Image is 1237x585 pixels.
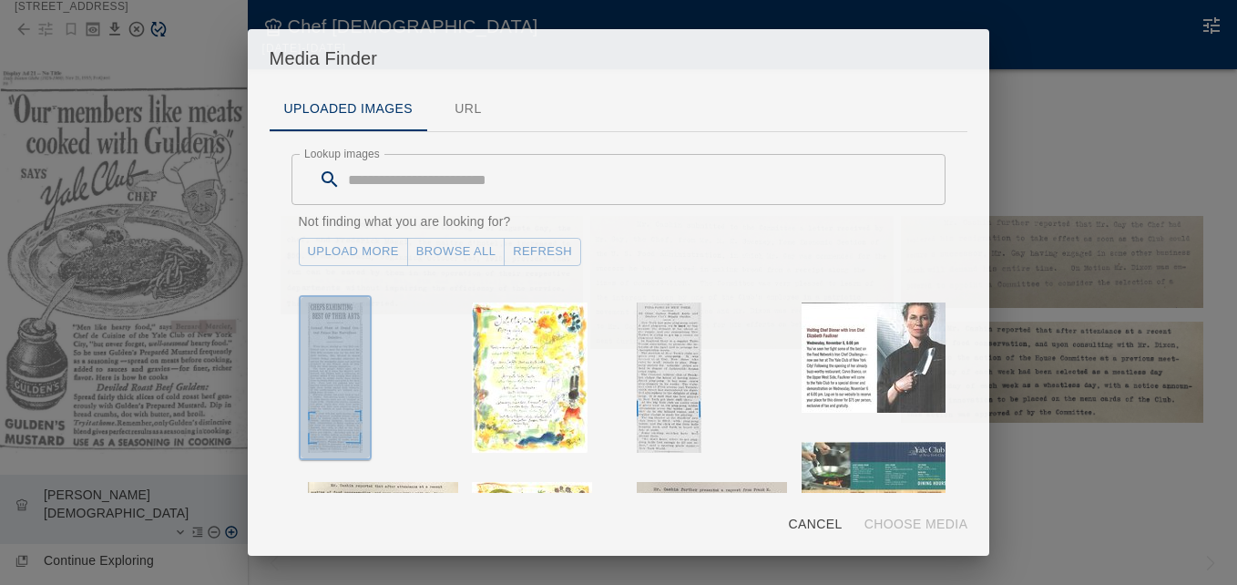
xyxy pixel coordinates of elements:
[308,303,363,453] img: 11.22.1917 -- Auguste Gay
[248,29,990,87] h2: Media Finder
[407,238,506,266] a: Browse All
[504,238,581,266] button: Refresh
[781,508,849,541] button: Cancel
[472,303,588,453] img: Menu -- J. Pepin -- 11.7.17
[308,482,458,532] img: 11.13.1917 -- HM -- Auguste Gay -- Wheatless Wednesdays and Meatless Tuesdays
[299,238,408,266] a: Upload More
[637,482,787,524] img: FM Patterson 1896 -- Dictaphone -- HM -- 4.23.1918
[270,87,427,131] button: Uploaded Images
[304,146,380,161] label: Lookup images
[802,303,952,413] img: 11.6.2013 -- Elizabeth Faulkner
[299,212,939,231] p: Not finding what you are looking for?
[427,87,509,131] button: URL
[637,303,701,453] img: 4.5.1902 --Ping Pong -- Arizona Republican -- 30 W. 44th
